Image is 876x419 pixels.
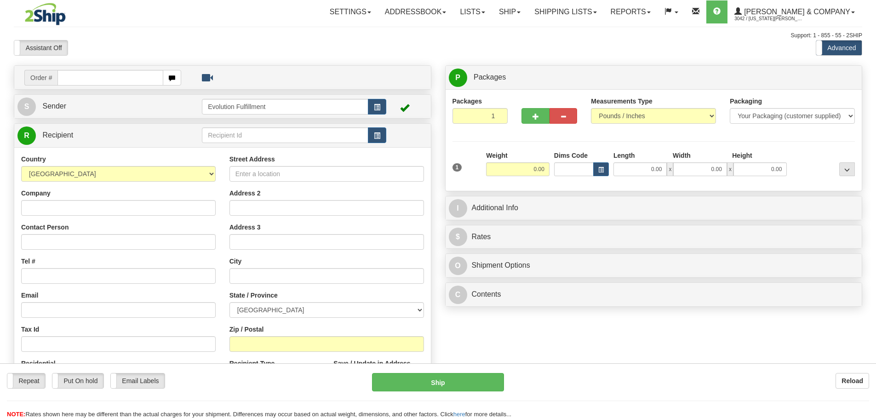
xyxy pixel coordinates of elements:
[14,2,77,26] img: logo3042.jpg
[24,70,57,86] span: Order #
[453,411,465,418] a: here
[17,126,182,145] a: R Recipient
[229,155,275,164] label: Street Address
[449,199,467,218] span: I
[14,40,68,55] label: Assistant Off
[453,0,492,23] a: Lists
[667,162,673,176] span: x
[613,151,635,160] label: Length
[323,0,378,23] a: Settings
[229,359,275,368] label: Recipient Type
[816,40,862,55] label: Advanced
[42,102,66,110] span: Sender
[7,411,25,418] span: NOTE:
[202,127,368,143] input: Recipient Id
[21,189,51,198] label: Company
[492,0,527,23] a: Ship
[727,0,862,23] a: [PERSON_NAME] & Company 3042 / [US_STATE][PERSON_NAME]
[727,162,733,176] span: x
[42,131,73,139] span: Recipient
[449,257,467,275] span: O
[474,73,506,81] span: Packages
[17,126,36,145] span: R
[229,223,261,232] label: Address 3
[527,0,603,23] a: Shipping lists
[452,97,482,106] label: Packages
[449,228,467,246] span: $
[732,151,752,160] label: Height
[229,189,261,198] label: Address 2
[449,199,859,218] a: IAdditional Info
[486,151,507,160] label: Weight
[604,0,658,23] a: Reports
[449,68,859,87] a: P Packages
[449,69,467,87] span: P
[452,163,462,172] span: 1
[372,373,504,391] button: Ship
[21,155,46,164] label: Country
[229,166,424,182] input: Enter a location
[21,257,35,266] label: Tel #
[17,97,202,116] a: S Sender
[734,14,803,23] span: 3042 / [US_STATE][PERSON_NAME]
[229,325,264,334] label: Zip / Postal
[855,162,875,256] iframe: chat widget
[839,162,855,176] div: ...
[333,359,424,377] label: Save / Update in Address Book
[449,285,859,304] a: CContents
[449,228,859,247] a: $Rates
[449,286,467,304] span: C
[742,8,850,16] span: [PERSON_NAME] & Company
[836,373,869,389] button: Reload
[229,257,241,266] label: City
[554,151,588,160] label: Dims Code
[17,98,36,116] span: S
[111,373,165,388] label: Email Labels
[21,223,69,232] label: Contact Person
[52,373,103,388] label: Put On hold
[21,325,39,334] label: Tax Id
[673,151,691,160] label: Width
[202,99,368,115] input: Sender Id
[730,97,762,106] label: Packaging
[229,291,278,300] label: State / Province
[21,359,56,368] label: Residential
[378,0,453,23] a: Addressbook
[7,373,45,388] label: Repeat
[449,256,859,275] a: OShipment Options
[591,97,653,106] label: Measurements Type
[842,377,863,385] b: Reload
[21,291,38,300] label: Email
[14,32,862,40] div: Support: 1 - 855 - 55 - 2SHIP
